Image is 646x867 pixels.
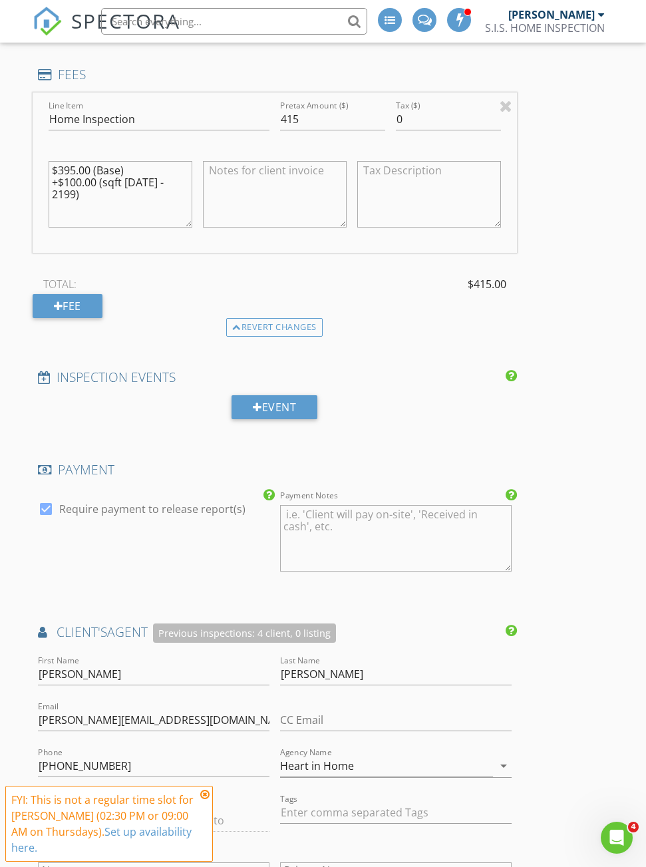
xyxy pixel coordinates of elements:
[496,758,512,774] i: arrow_drop_down
[33,7,62,36] img: The Best Home Inspection Software - Spectora
[101,8,367,35] input: Search everything...
[601,822,633,854] iframe: Intercom live chat
[43,276,77,292] span: TOTAL:
[508,8,595,21] div: [PERSON_NAME]
[468,276,506,292] span: $415.00
[628,822,639,832] span: 4
[11,792,196,856] div: FYI: This is not a regular time slot for [PERSON_NAME] (02:30 PM or 09:00 AM on Thursdays).
[38,369,512,386] h4: INSPECTION EVENTS
[485,21,605,35] div: S.I.S. HOME INSPECTION
[232,395,317,419] div: Event
[226,318,323,337] div: Revert changes
[153,623,336,643] div: Previous inspections: 4 client, 0 listing
[59,502,245,516] label: Require payment to release report(s)
[57,623,107,641] span: client's
[71,7,180,35] span: SPECTORA
[38,461,512,478] h4: PAYMENT
[33,294,102,318] div: Fee
[38,66,512,83] h4: FEES
[33,18,180,46] a: SPECTORA
[38,623,512,643] h4: AGENT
